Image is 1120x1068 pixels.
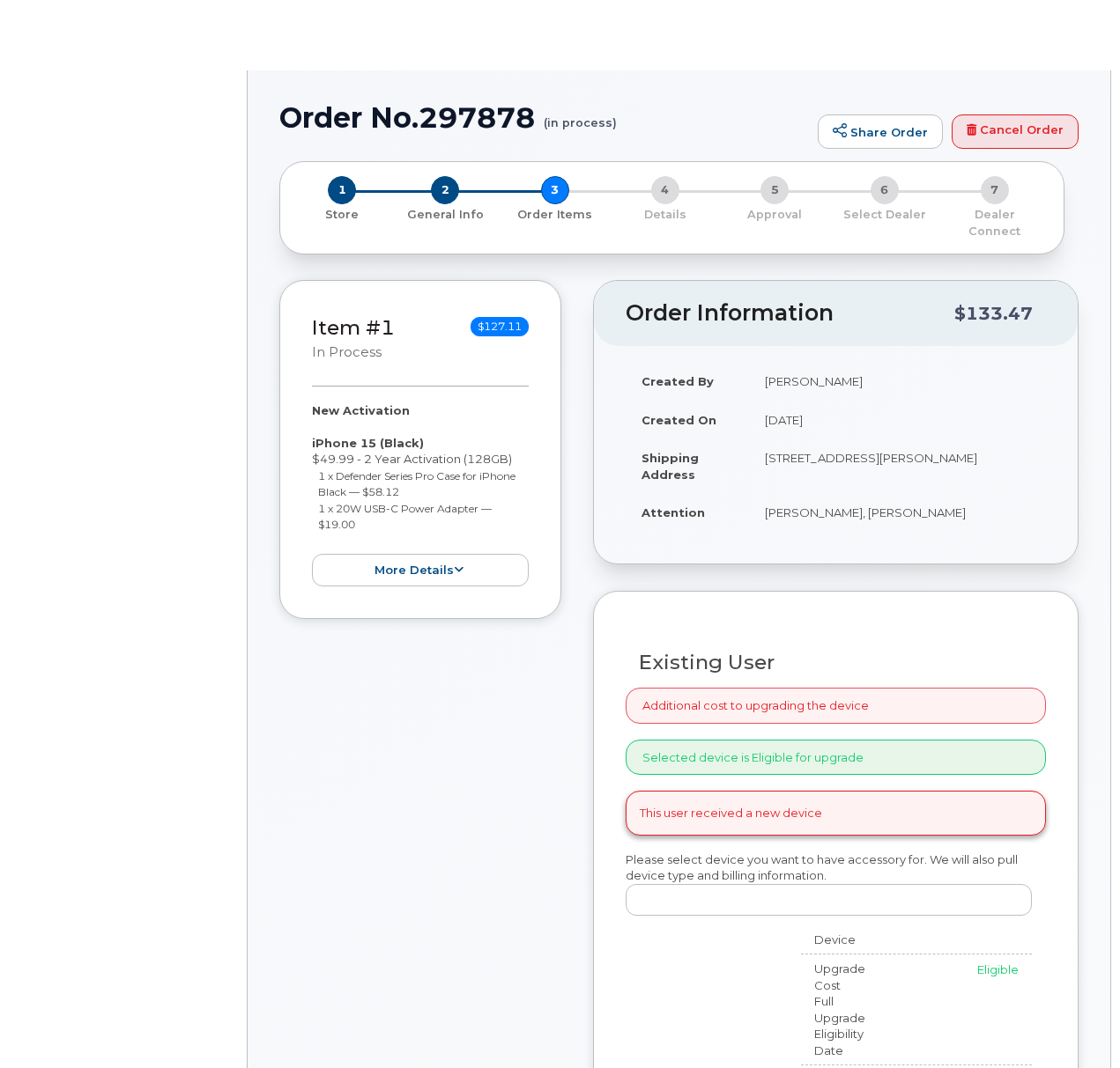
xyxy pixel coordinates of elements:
a: 1 Store [294,204,390,223]
div: Additional cost to upgrading the device [626,688,1046,724]
strong: iPhone 15 (Black) [312,436,424,450]
td: [DATE] [749,401,1046,439]
a: Cancel Order [952,114,1079,150]
strong: New Activation [312,403,410,417]
h1: Order No.297878 [279,102,809,133]
a: 2 General Info [390,204,501,223]
strong: Attention [642,505,705,519]
div: Selected device is Eligible for upgrade [626,740,1046,776]
div: Eligible [910,961,1019,978]
div: This user received a new device [626,791,1046,836]
span: 1 [328,176,356,204]
a: Share Order [818,114,943,150]
div: Device [801,932,897,948]
strong: Created By [642,374,714,388]
span: 2 [431,176,459,204]
small: 1 x Defender Series Pro Case for iPhone Black — $58.12 [318,469,515,499]
div: $49.99 - 2 Year Activation (128GB) [312,402,529,586]
div: $133.47 [954,297,1033,330]
div: Please select device you want to have accessory for. We will also pull device type and billing in... [626,851,1046,916]
small: in process [312,344,382,360]
div: Full Upgrade Eligibility Date [801,993,897,1058]
td: [PERSON_NAME], [PERSON_NAME] [749,493,1046,532]
h3: Existing User [639,652,1033,674]
button: more details [312,554,529,586]
p: Store [301,207,383,223]
small: 1 x 20W USB-C Power Adapter — $19.00 [318,502,492,532]
td: [STREET_ADDRESS][PERSON_NAME] [749,438,1046,493]
span: $127.11 [471,317,529,336]
h2: Order Information [626,301,954,326]
small: (in process) [544,102,617,129]
td: [PERSON_NAME] [749,362,1046,401]
p: General Info [397,207,493,223]
a: Item #1 [312,315,395,340]
strong: Created On [642,413,716,427]
strong: Shipping Address [642,451,699,482]
div: Upgrade Cost [801,961,897,993]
